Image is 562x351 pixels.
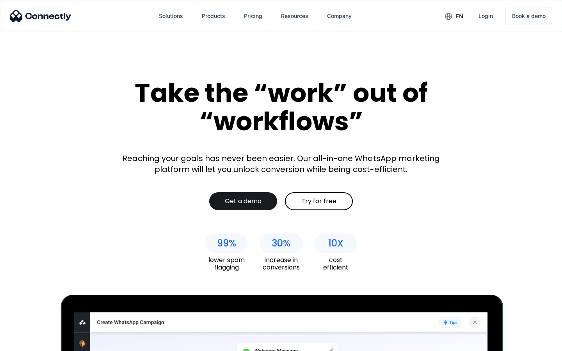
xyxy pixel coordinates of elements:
[217,238,236,249] div: 99%
[455,11,463,22] div: en
[301,197,336,205] div: Try for free
[327,11,352,21] div: Company
[159,11,183,21] div: Solutions
[244,11,262,21] div: Pricing
[328,238,343,249] div: 10X
[209,192,277,210] a: Get a demo
[478,11,493,21] div: Login
[472,7,499,25] a: Login
[260,256,302,271] div: increase in conversions
[285,192,353,210] a: Try for free
[314,256,357,271] div: cost efficient
[238,7,269,25] a: Pricing
[205,256,248,271] div: lower spam flagging
[225,197,261,205] div: Get a demo
[8,337,47,348] aside: Language selected: English
[272,238,290,249] div: 30%
[505,7,552,25] a: Book a demo
[117,153,445,175] div: Reaching your goals has never been easier. Our all-in-one WhatsApp marketing platform will let yo...
[281,11,308,21] div: Resources
[105,79,457,135] div: Take the “work” out of “workflows”
[10,10,71,22] img: Connectly Logo
[202,11,225,21] div: Products
[16,337,47,348] ul: Language list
